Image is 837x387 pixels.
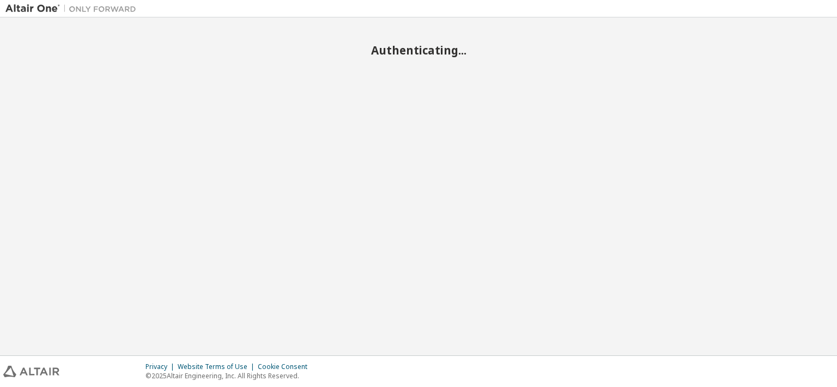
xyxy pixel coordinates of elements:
p: © 2025 Altair Engineering, Inc. All Rights Reserved. [145,371,314,380]
div: Privacy [145,362,178,371]
h2: Authenticating... [5,43,832,57]
img: altair_logo.svg [3,366,59,377]
img: Altair One [5,3,142,14]
div: Website Terms of Use [178,362,258,371]
div: Cookie Consent [258,362,314,371]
